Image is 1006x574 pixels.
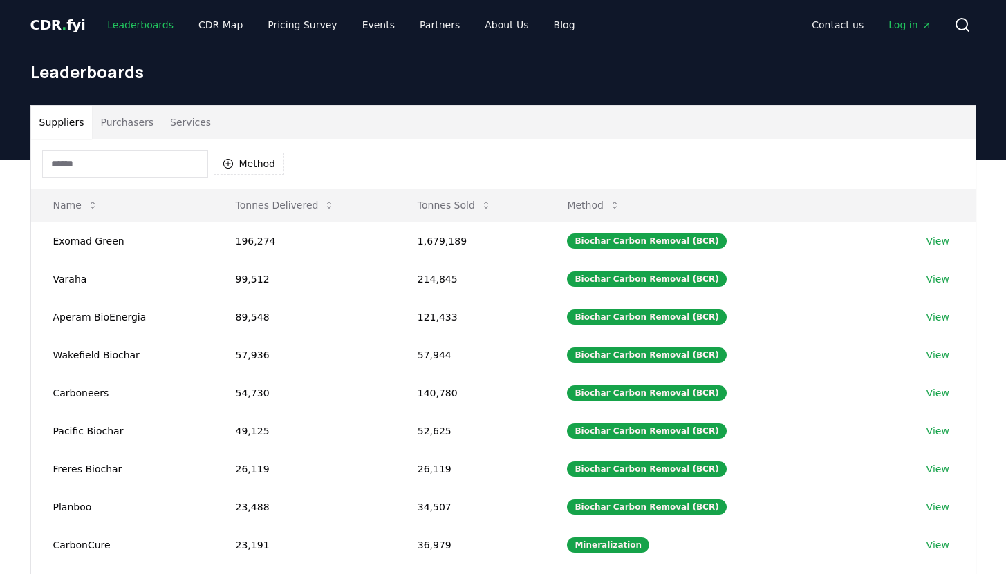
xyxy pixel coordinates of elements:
div: Biochar Carbon Removal (BCR) [567,499,726,515]
td: 121,433 [395,298,546,336]
td: 52,625 [395,412,546,450]
td: 54,730 [214,374,395,412]
a: About Us [474,12,539,37]
div: Biochar Carbon Removal (BCR) [567,385,726,401]
button: Method [556,191,631,219]
a: View [926,462,949,476]
div: Biochar Carbon Removal (BCR) [567,233,726,249]
a: View [926,538,949,552]
td: 140,780 [395,374,546,412]
td: Carboneers [31,374,214,412]
td: Freres Biochar [31,450,214,488]
button: Purchasers [92,106,162,139]
td: CarbonCure [31,526,214,564]
td: 196,274 [214,222,395,260]
a: View [926,386,949,400]
td: Varaha [31,260,214,298]
button: Tonnes Delivered [225,191,346,219]
button: Services [162,106,219,139]
a: CDR.fyi [30,15,86,35]
a: View [926,310,949,324]
td: Aperam BioEnergia [31,298,214,336]
button: Name [42,191,109,219]
a: Blog [543,12,586,37]
a: Leaderboards [96,12,185,37]
span: Log in [888,18,931,32]
td: 36,979 [395,526,546,564]
td: Exomad Green [31,222,214,260]
div: Biochar Carbon Removal (BCR) [567,423,726,439]
button: Tonnes Sold [407,191,503,219]
div: Mineralization [567,537,649,553]
td: 26,119 [395,450,546,488]
td: 49,125 [214,412,395,450]
div: Biochar Carbon Removal (BCR) [567,309,726,325]
td: 23,191 [214,526,395,564]
a: View [926,348,949,362]
div: Biochar Carbon Removal (BCR) [567,347,726,363]
a: Partners [409,12,471,37]
td: 57,944 [395,336,546,374]
td: 23,488 [214,488,395,526]
td: 99,512 [214,260,395,298]
a: View [926,272,949,286]
h1: Leaderboards [30,61,976,83]
td: Wakefield Biochar [31,336,214,374]
td: 34,507 [395,488,546,526]
a: Contact us [801,12,875,37]
nav: Main [801,12,942,37]
td: 1,679,189 [395,222,546,260]
nav: Main [96,12,586,37]
a: Events [351,12,406,37]
div: Biochar Carbon Removal (BCR) [567,461,726,477]
td: 26,119 [214,450,395,488]
a: View [926,424,949,438]
td: Pacific Biochar [31,412,214,450]
button: Method [214,153,285,175]
td: Planboo [31,488,214,526]
td: 57,936 [214,336,395,374]
a: View [926,234,949,248]
div: Biochar Carbon Removal (BCR) [567,271,726,287]
a: CDR Map [187,12,254,37]
button: Suppliers [31,106,93,139]
span: . [62,17,66,33]
td: 89,548 [214,298,395,336]
span: CDR fyi [30,17,86,33]
td: 214,845 [395,260,546,298]
a: Pricing Survey [257,12,348,37]
a: Log in [877,12,942,37]
a: View [926,500,949,514]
